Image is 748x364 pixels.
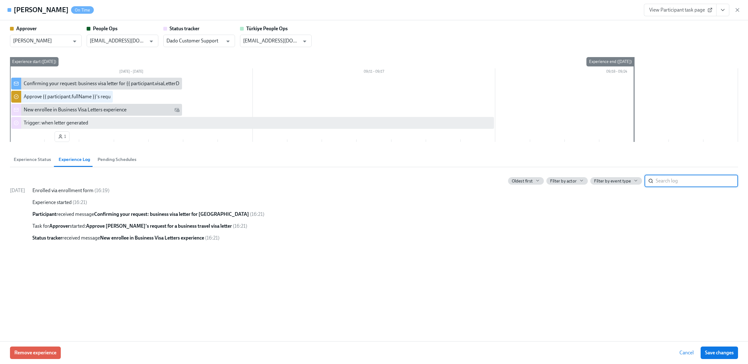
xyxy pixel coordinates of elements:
span: Experience Log [59,156,90,163]
button: Save changes [701,347,738,359]
button: 1 [55,131,70,142]
strong: New enrollee in Business Visa Letters experience [100,235,204,241]
span: [DATE] [10,187,25,193]
div: 09/18 – 09/24 [495,68,738,76]
span: Experience Status [14,156,51,163]
div: [DATE] – [DATE] [10,68,253,76]
button: Open [223,36,233,46]
span: ( 16:21 ) [233,223,247,229]
button: Filter by actor [546,177,588,185]
span: Task for started: [32,223,232,229]
button: Oldest first [508,177,544,185]
div: Experience start ([DATE]) [10,57,59,66]
strong: Approve [PERSON_NAME]'s request for a business travel visa letter [86,223,232,229]
div: Trigger: when letter generated [24,119,88,126]
div: Approve {{ participant.fullName }}'s request for a business travel visa letter [24,93,181,100]
strong: People Ops [93,26,117,32]
strong: Participant [32,211,56,217]
span: received message [32,235,204,241]
span: Pending Schedules [98,156,137,163]
span: received message [32,211,249,217]
div: Confirming your request: business visa letter for {{ participant.visaLetterDestinationCountry }} [24,80,222,87]
input: Search log [656,175,738,187]
div: New enrollee in Business Visa Letters experience [24,106,127,113]
button: Open [300,36,309,46]
span: View Participant task page [649,7,711,13]
span: Save changes [705,350,734,356]
strong: Approver [49,223,70,229]
div: Experience end ([DATE]) [587,57,634,66]
span: 1 [58,133,66,140]
div: Experience started [32,199,738,206]
div: 09/11 – 09/17 [253,68,496,76]
span: On Time [71,8,94,12]
strong: Türkiye People Ops [246,26,288,32]
a: View Participant task page [644,4,717,16]
span: ( 16:19 ) [94,187,109,193]
button: Open [70,36,79,46]
h4: [PERSON_NAME] [14,5,69,15]
span: Filter by event type [594,178,631,184]
strong: Status tracker [32,235,62,241]
span: Remove experience [14,350,56,356]
strong: Status tracker [170,26,199,32]
span: ( 16:21 ) [250,211,264,217]
button: Open [146,36,156,46]
span: Cancel [679,350,694,356]
strong: Approver [16,26,37,32]
strong: Confirming your request: business visa letter for [GEOGRAPHIC_DATA] [94,211,249,217]
span: Filter by actor [550,178,577,184]
button: View task page [716,4,729,16]
span: ( 16:21 ) [73,199,87,205]
svg: Work Email [175,107,180,112]
div: Enrolled via enrollment form [32,187,738,194]
button: Filter by event type [590,177,642,185]
span: ( 16:21 ) [205,235,219,241]
button: Cancel [675,347,698,359]
span: Oldest first [512,178,533,184]
button: Remove experience [10,347,61,359]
